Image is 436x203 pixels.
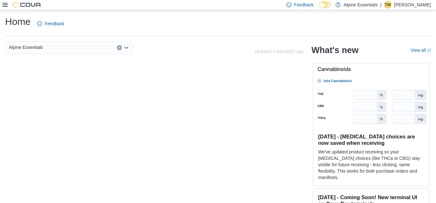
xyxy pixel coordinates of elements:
[45,20,64,27] span: Feedback
[294,2,313,8] span: Feedback
[384,1,392,9] div: Tyler Wilkinsen
[5,15,31,28] h1: Home
[410,48,431,53] a: View allExternal link
[385,1,391,9] span: TW
[319,2,332,8] input: Dark Mode
[318,149,424,181] p: We've updated product receiving so your [MEDICAL_DATA] choices (like THCa or CBG) stay visible fo...
[34,17,67,30] a: Feedback
[427,49,431,52] svg: External link
[394,1,431,9] p: [PERSON_NAME]
[255,49,304,54] p: Updated 1 minute(s) ago
[344,1,378,9] p: Alpine Essentials
[318,133,424,146] h3: [DATE] - [MEDICAL_DATA] choices are now saved when receiving
[9,43,43,51] span: Alpine Essentials
[117,45,122,50] button: Clear input
[13,2,41,8] img: Cova
[380,1,381,9] p: |
[312,45,358,55] h2: What's new
[124,45,129,50] button: Open list of options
